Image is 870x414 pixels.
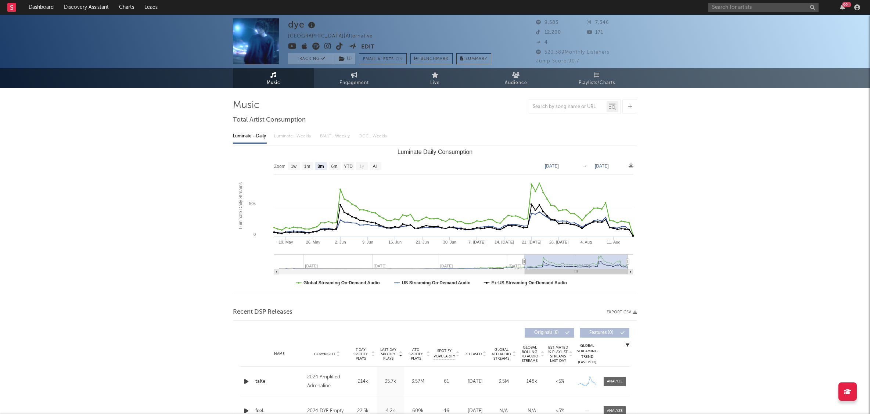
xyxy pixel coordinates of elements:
[434,378,459,385] div: 61
[576,343,598,365] div: Global Streaming Trend (Last 60D)
[492,280,567,285] text: Ex-US Streaming On-Demand Audio
[307,373,347,390] div: 2024 Amplified Adrenaline
[233,308,292,317] span: Recent DSP Releases
[395,68,475,88] a: Live
[520,378,544,385] div: 148k
[396,57,403,61] em: On
[233,146,637,293] svg: Luminate Daily Consumption
[443,240,456,244] text: 30. Jun
[351,348,370,361] span: 7 Day Spotify Plays
[580,328,629,338] button: Features(0)
[233,116,306,125] span: Total Artist Consumption
[255,378,303,385] a: taKe
[288,18,317,30] div: dye
[267,79,280,87] span: Music
[278,240,293,244] text: 19. May
[378,348,398,361] span: Last Day Spotify Plays
[373,164,377,169] text: All
[339,79,369,87] span: Engagement
[587,30,603,35] span: 171
[378,378,402,385] div: 35.7k
[536,40,548,45] span: 4
[545,163,559,169] text: [DATE]
[351,378,375,385] div: 214k
[522,240,541,244] text: 21. [DATE]
[331,164,338,169] text: 6m
[463,378,488,385] div: [DATE]
[402,280,471,285] text: US Streaming On-Demand Audio
[288,53,334,64] button: Tracking
[491,378,516,385] div: 3.5M
[529,104,607,110] input: Search by song name or URL
[607,310,637,314] button: Export CSV
[274,164,285,169] text: Zoom
[359,164,364,169] text: 1y
[334,53,356,64] span: ( 1 )
[291,164,297,169] text: 1w
[233,68,314,88] a: Music
[580,240,592,244] text: 4. Aug
[548,345,568,363] span: Estimated % Playlist Streams Last Day
[585,331,618,335] span: Features ( 0 )
[416,240,429,244] text: 23. Jun
[505,79,527,87] span: Audience
[255,351,303,357] div: Name
[536,59,579,64] span: Jump Score: 90.7
[556,68,637,88] a: Playlists/Charts
[335,240,346,244] text: 2. Jun
[303,280,380,285] text: Global Streaming On-Demand Audio
[362,240,373,244] text: 9. Jun
[536,50,610,55] span: 520,389 Monthly Listeners
[536,20,558,25] span: 9,583
[288,32,381,41] div: [GEOGRAPHIC_DATA] | Alternative
[398,149,473,155] text: Luminate Daily Consumption
[430,79,440,87] span: Live
[314,352,335,356] span: Copyright
[344,164,353,169] text: YTD
[595,163,609,169] text: [DATE]
[536,30,561,35] span: 12,200
[549,240,569,244] text: 28. [DATE]
[233,130,267,143] div: Luminate - Daily
[468,240,486,244] text: 7. [DATE]
[434,348,455,359] span: Spotify Popularity
[410,53,453,64] a: Benchmark
[587,20,609,25] span: 7,346
[842,2,851,7] div: 99 +
[464,352,482,356] span: Released
[306,240,321,244] text: 26. May
[475,68,556,88] a: Audience
[495,240,514,244] text: 14. [DATE]
[579,79,615,87] span: Playlists/Charts
[304,164,310,169] text: 1m
[361,43,374,52] button: Edit
[421,55,449,64] span: Benchmark
[317,164,324,169] text: 3m
[254,232,256,237] text: 0
[314,68,395,88] a: Engagement
[388,240,402,244] text: 16. Jun
[840,4,845,10] button: 99+
[548,378,572,385] div: <5%
[525,328,574,338] button: Originals(6)
[406,348,425,361] span: ATD Spotify Plays
[238,182,243,229] text: Luminate Daily Streams
[465,57,487,61] span: Summary
[582,163,587,169] text: →
[520,345,540,363] span: Global Rolling 7D Audio Streams
[334,53,355,64] button: (1)
[406,378,430,385] div: 3.57M
[456,53,491,64] button: Summary
[708,3,819,12] input: Search for artists
[359,53,407,64] button: Email AlertsOn
[249,201,256,206] text: 50k
[491,348,511,361] span: Global ATD Audio Streams
[607,240,620,244] text: 11. Aug
[529,331,563,335] span: Originals ( 6 )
